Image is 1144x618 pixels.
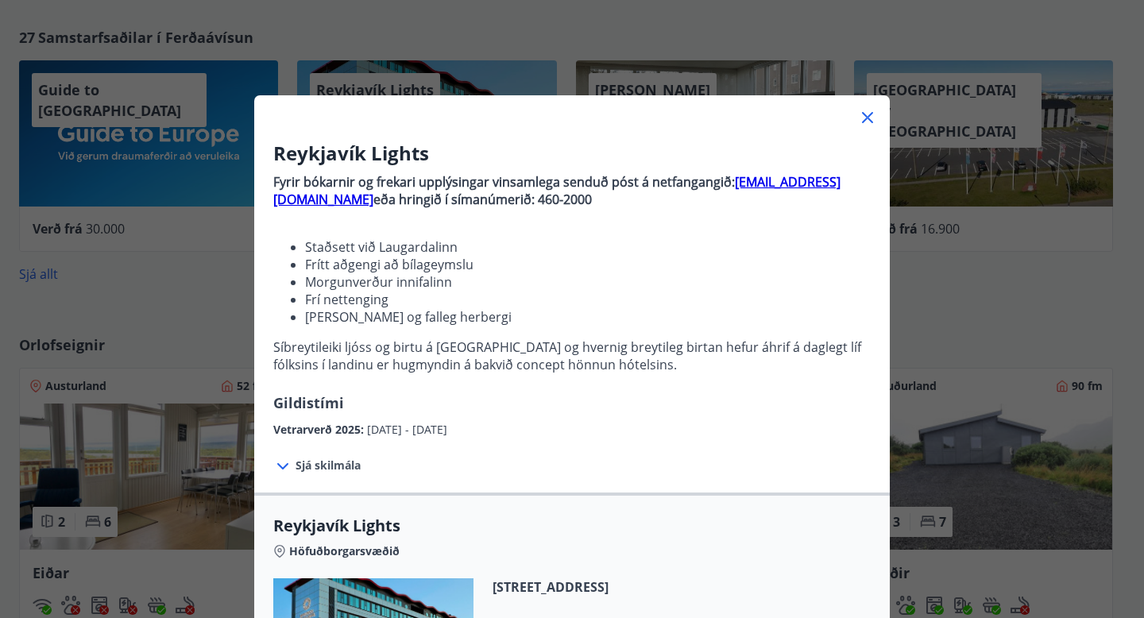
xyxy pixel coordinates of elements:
[373,191,592,208] strong: eða hringið í símanúmerið: 460-2000
[273,422,367,437] span: Vetrarverð 2025 :
[493,578,678,596] span: [STREET_ADDRESS]
[296,458,361,473] span: Sjá skilmála
[273,338,871,373] p: Síbreytileiki ljóss og birtu á [GEOGRAPHIC_DATA] og hvernig breytileg birtan hefur áhrif á dagleg...
[305,238,871,256] li: Staðsett við Laugardalinn
[367,422,447,437] span: [DATE] - [DATE]
[289,543,400,559] span: Höfuðborgarsvæðið
[305,256,871,273] li: Frítt aðgengi að bílageymslu
[305,308,871,326] li: [PERSON_NAME] og falleg herbergi
[305,291,871,308] li: Frí nettenging
[273,515,871,537] span: Reykjavík Lights
[273,140,871,167] h3: Reykjavík Lights
[273,173,735,191] strong: Fyrir bókarnir og frekari upplýsingar vinsamlega senduð póst á netfangangið:
[273,393,344,412] span: Gildistími
[305,273,871,291] li: Morgunverður innifalinn
[273,173,841,208] a: [EMAIL_ADDRESS][DOMAIN_NAME]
